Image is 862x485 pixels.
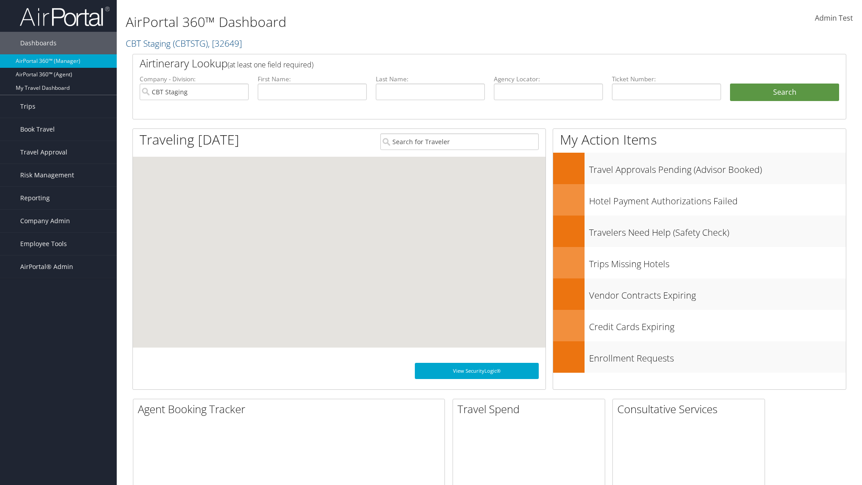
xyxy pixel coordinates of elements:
[815,13,853,23] span: Admin Test
[553,310,846,341] a: Credit Cards Expiring
[617,401,765,417] h2: Consultative Services
[20,6,110,27] img: airportal-logo.png
[20,233,67,255] span: Employee Tools
[208,37,242,49] span: , [ 32649 ]
[589,348,846,365] h3: Enrollment Requests
[138,401,444,417] h2: Agent Booking Tracker
[553,184,846,216] a: Hotel Payment Authorizations Failed
[730,84,839,101] button: Search
[126,37,242,49] a: CBT Staging
[589,222,846,239] h3: Travelers Need Help (Safety Check)
[173,37,208,49] span: ( CBTSTG )
[140,75,249,84] label: Company - Division:
[589,253,846,270] h3: Trips Missing Hotels
[20,118,55,141] span: Book Travel
[126,13,611,31] h1: AirPortal 360™ Dashboard
[589,316,846,333] h3: Credit Cards Expiring
[553,278,846,310] a: Vendor Contracts Expiring
[553,130,846,149] h1: My Action Items
[612,75,721,84] label: Ticket Number:
[20,256,73,278] span: AirPortal® Admin
[140,130,239,149] h1: Traveling [DATE]
[553,216,846,247] a: Travelers Need Help (Safety Check)
[815,4,853,32] a: Admin Test
[415,363,539,379] a: View SecurityLogic®
[553,153,846,184] a: Travel Approvals Pending (Advisor Booked)
[20,141,67,163] span: Travel Approval
[20,95,35,118] span: Trips
[20,32,57,54] span: Dashboards
[553,341,846,373] a: Enrollment Requests
[20,210,70,232] span: Company Admin
[589,285,846,302] h3: Vendor Contracts Expiring
[494,75,603,84] label: Agency Locator:
[140,56,780,71] h2: Airtinerary Lookup
[589,190,846,207] h3: Hotel Payment Authorizations Failed
[376,75,485,84] label: Last Name:
[589,159,846,176] h3: Travel Approvals Pending (Advisor Booked)
[228,60,313,70] span: (at least one field required)
[20,187,50,209] span: Reporting
[457,401,605,417] h2: Travel Spend
[20,164,74,186] span: Risk Management
[258,75,367,84] label: First Name:
[380,133,539,150] input: Search for Traveler
[553,247,846,278] a: Trips Missing Hotels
